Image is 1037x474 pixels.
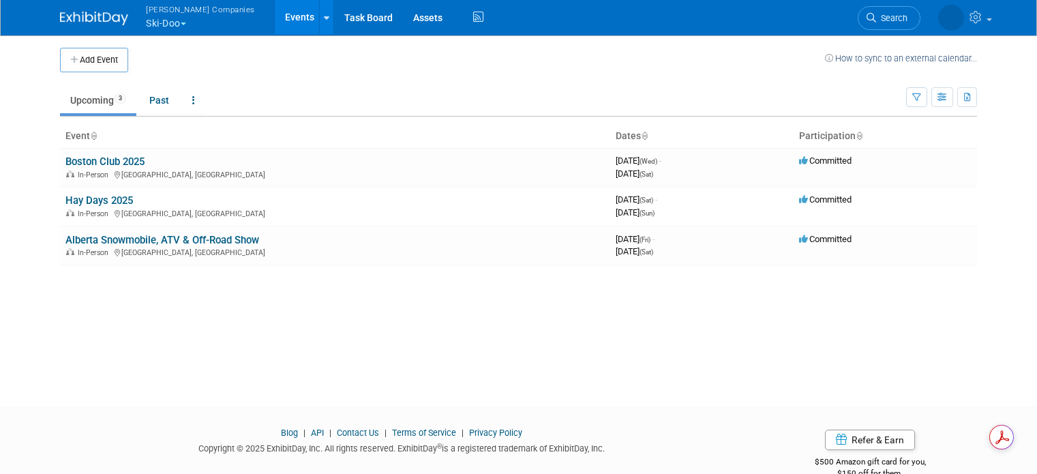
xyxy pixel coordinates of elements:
img: In-Person Event [66,248,74,255]
span: | [326,428,335,438]
sup: ® [437,443,442,450]
div: Copyright © 2025 ExhibitDay, Inc. All rights reserved. ExhibitDay is a registered trademark of Ex... [60,439,742,455]
span: (Fri) [640,236,650,243]
img: Stephanie Johnson [938,5,964,31]
span: [PERSON_NAME] Companies [146,2,255,16]
button: Add Event [60,48,128,72]
span: - [652,234,655,244]
span: - [659,155,661,166]
th: Event [60,125,610,148]
a: Contact Us [337,428,379,438]
span: [DATE] [616,194,657,205]
a: Sort by Start Date [641,130,648,141]
span: [DATE] [616,168,653,179]
span: Committed [799,155,852,166]
a: Terms of Service [392,428,456,438]
span: (Sun) [640,209,655,217]
span: | [458,428,467,438]
span: | [300,428,309,438]
a: How to sync to an external calendar... [825,53,977,63]
a: Search [858,6,920,30]
div: [GEOGRAPHIC_DATA], [GEOGRAPHIC_DATA] [65,246,605,257]
th: Participation [794,125,977,148]
span: [DATE] [616,234,655,244]
a: Upcoming3 [60,87,136,113]
span: | [381,428,390,438]
a: API [311,428,324,438]
span: 3 [115,93,126,104]
th: Dates [610,125,794,148]
a: Boston Club 2025 [65,155,145,168]
span: (Wed) [640,158,657,165]
a: Privacy Policy [469,428,522,438]
span: Committed [799,234,852,244]
img: In-Person Event [66,171,74,177]
span: (Sat) [640,171,653,178]
a: Alberta Snowmobile, ATV & Off-Road Show [65,234,259,246]
img: In-Person Event [66,209,74,216]
a: Blog [281,428,298,438]
a: Refer & Earn [825,430,915,450]
a: Sort by Event Name [90,130,97,141]
span: In-Person [78,248,112,257]
span: In-Person [78,209,112,218]
span: [DATE] [616,155,661,166]
a: Past [139,87,179,113]
span: Search [876,13,907,23]
a: Sort by Participation Type [856,130,862,141]
span: In-Person [78,171,112,179]
div: [GEOGRAPHIC_DATA], [GEOGRAPHIC_DATA] [65,168,605,179]
div: [GEOGRAPHIC_DATA], [GEOGRAPHIC_DATA] [65,207,605,218]
img: ExhibitDay [60,12,128,25]
span: (Sat) [640,196,653,204]
span: [DATE] [616,207,655,218]
a: Hay Days 2025 [65,194,133,207]
span: - [655,194,657,205]
span: (Sat) [640,248,653,256]
span: Committed [799,194,852,205]
span: [DATE] [616,246,653,256]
